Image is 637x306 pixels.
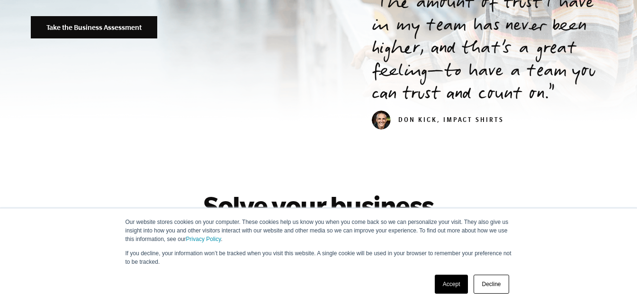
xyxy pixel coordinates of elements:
[372,111,391,130] img: don_kick_head_small
[126,249,512,266] p: If you decline, your information won’t be tracked when you visit this website. A single cookie wi...
[474,275,509,294] a: Decline
[186,236,221,242] a: Privacy Policy
[31,16,157,39] a: Take the Business Assessment
[372,117,504,125] cite: Don Kick, Impact Shirts
[167,190,470,251] h2: Solve your business frustrations.
[126,218,512,243] p: Our website stores cookies on your computer. These cookies help us know you when you come back so...
[435,275,468,294] a: Accept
